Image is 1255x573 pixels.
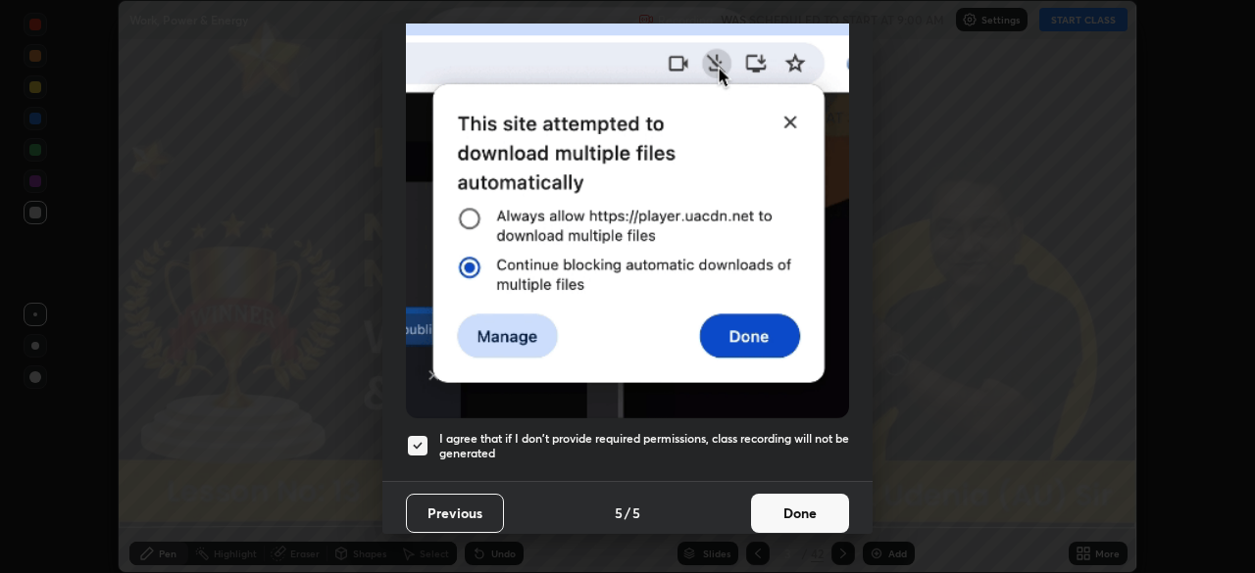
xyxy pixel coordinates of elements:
[615,502,623,523] h4: 5
[625,502,630,523] h4: /
[439,431,849,461] h5: I agree that if I don't provide required permissions, class recording will not be generated
[751,494,849,533] button: Done
[632,502,640,523] h4: 5
[406,494,504,533] button: Previous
